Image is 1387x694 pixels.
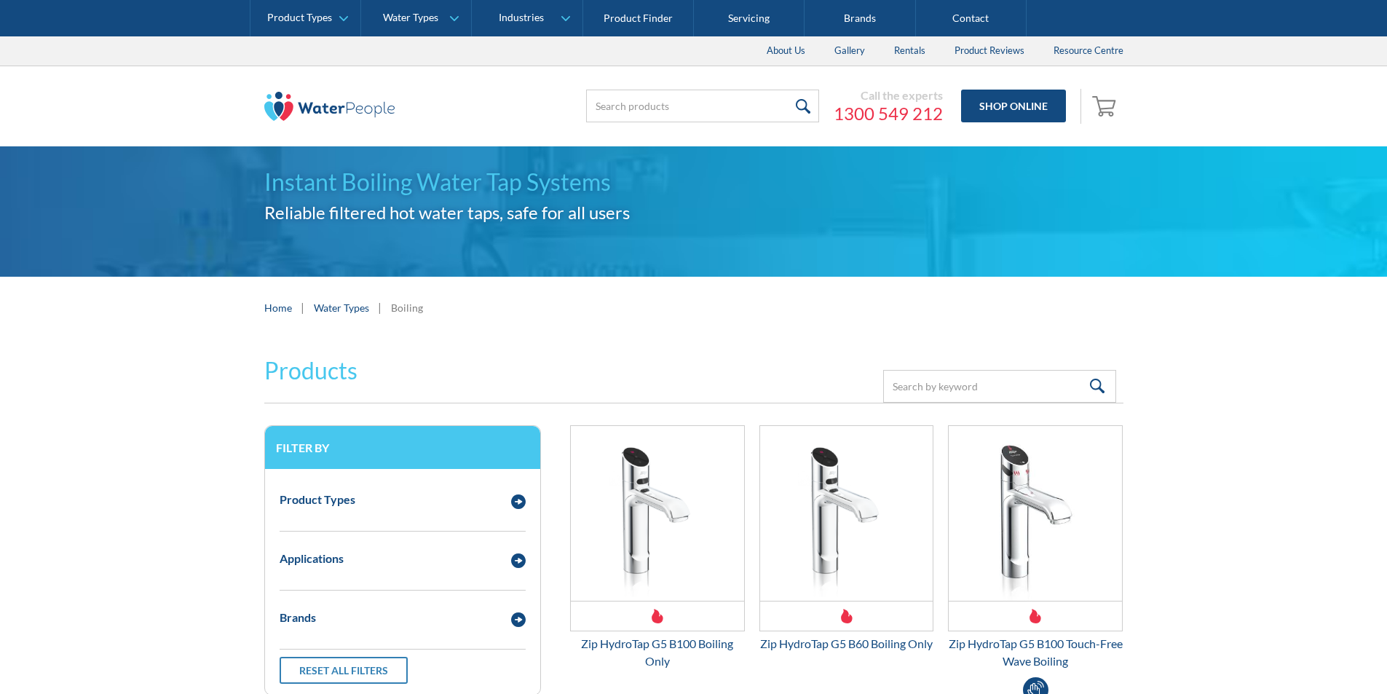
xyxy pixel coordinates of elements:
div: Boiling [391,300,423,315]
div: Applications [280,550,344,567]
h2: Products [264,353,357,388]
img: Zip HydroTap G5 B60 Boiling Only [760,426,933,601]
img: Zip HydroTap G5 B100 Touch-Free Wave Boiling [949,426,1122,601]
div: Product Types [267,12,332,24]
h3: Filter by [276,441,529,454]
img: The Water People [264,92,395,121]
input: Search by keyword [883,370,1116,403]
a: Reset all filters [280,657,408,684]
a: Product Reviews [940,36,1039,66]
div: Zip HydroTap G5 B60 Boiling Only [759,635,934,652]
img: shopping cart [1092,94,1120,117]
a: Water Types [314,300,369,315]
h1: Instant Boiling Water Tap Systems [264,165,1123,200]
a: Open cart [1088,89,1123,124]
a: Resource Centre [1039,36,1138,66]
img: Zip HydroTap G5 B100 Boiling Only [571,426,744,601]
iframe: podium webchat widget bubble [1241,621,1387,694]
div: | [299,299,307,316]
a: Rentals [880,36,940,66]
a: About Us [752,36,820,66]
div: Product Types [280,491,355,508]
a: Zip HydroTap G5 B60 Boiling Only Zip HydroTap G5 B60 Boiling Only [759,425,934,652]
a: Home [264,300,292,315]
input: Search products [586,90,819,122]
div: | [376,299,384,316]
div: Zip HydroTap G5 B100 Touch-Free Wave Boiling [948,635,1123,670]
a: Gallery [820,36,880,66]
a: Zip HydroTap G5 B100 Boiling OnlyZip HydroTap G5 B100 Boiling Only [570,425,745,670]
div: Zip HydroTap G5 B100 Boiling Only [570,635,745,670]
div: Call the experts [834,88,943,103]
div: Industries [499,12,544,24]
a: 1300 549 212 [834,103,943,125]
a: Shop Online [961,90,1066,122]
a: Zip HydroTap G5 B100 Touch-Free Wave BoilingZip HydroTap G5 B100 Touch-Free Wave Boiling [948,425,1123,670]
div: Water Types [383,12,438,24]
h2: Reliable filtered hot water taps, safe for all users [264,200,1123,226]
div: Brands [280,609,316,626]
